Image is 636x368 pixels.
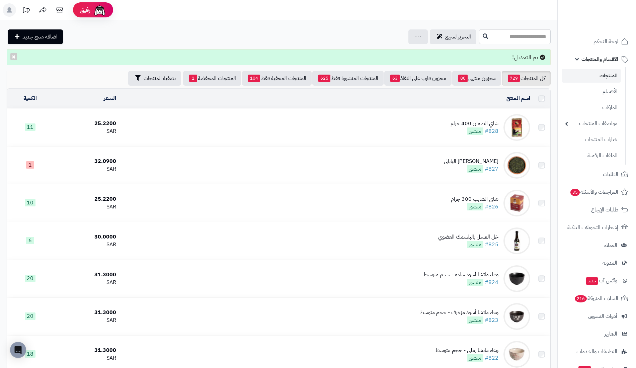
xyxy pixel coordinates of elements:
[56,316,116,324] div: SAR
[144,74,176,82] span: تصفية المنتجات
[452,71,501,86] a: مخزون منتهي80
[574,294,618,303] span: السلات المتروكة
[435,347,498,354] div: وعاء ماتشا رملي - حجم متوسط
[503,341,530,368] img: وعاء ماتشا رملي - حجم متوسط
[562,184,632,200] a: المراجعات والأسئلة35
[562,69,621,83] a: المنتجات
[503,265,530,292] img: وعاء ماتشا أسود سادة - حجم متوسط
[8,29,63,44] a: اضافة منتج جديد
[128,71,181,86] button: تصفية المنتجات
[593,37,618,46] span: لوحة التحكم
[423,271,498,279] div: وعاء ماتشا أسود سادة - حجم متوسط
[56,165,116,173] div: SAR
[384,71,452,86] a: مخزون قارب على النفاذ63
[586,277,598,285] span: جديد
[485,127,498,135] a: #828
[503,114,530,141] img: شاي الصمان 400 جرام
[581,55,618,64] span: الأقسام والمنتجات
[242,71,312,86] a: المنتجات المخفية فقط104
[56,279,116,286] div: SAR
[485,165,498,173] a: #827
[562,33,632,50] a: لوحة التحكم
[467,241,483,248] span: منشور
[189,75,197,82] span: 1
[570,189,580,196] span: 35
[562,132,621,147] a: خيارات المنتجات
[562,116,621,131] a: مواصفات المنتجات
[567,223,618,232] span: إشعارات التحويلات البنكية
[562,273,632,289] a: وآتس آبجديد
[503,303,530,330] img: وعاء ماتشا أسود مزخرف - حجم متوسط
[93,3,106,17] img: ai-face.png
[451,120,498,127] div: شاي الصمان 400 جرام
[56,203,116,211] div: SAR
[485,354,498,362] a: #822
[56,195,116,203] div: 25.2200
[562,255,632,271] a: المدونة
[10,53,17,60] button: ×
[312,71,384,86] a: المنتجات المنشورة فقط625
[562,344,632,360] a: التطبيقات والخدمات
[56,347,116,354] div: 31.3000
[445,33,471,41] span: التحرير لسريع
[562,166,632,182] a: الطلبات
[503,227,530,254] img: خل العسل بالبلسمك العضوي
[485,241,498,249] a: #825
[26,161,34,169] span: 1
[575,295,587,302] span: 216
[502,71,551,86] a: كل المنتجات729
[56,241,116,249] div: SAR
[508,75,520,82] span: 729
[562,149,621,163] a: الملفات الرقمية
[18,3,34,18] a: تحديثات المنصة
[467,127,483,135] span: منشور
[590,18,630,32] img: logo-2.png
[56,233,116,241] div: 30.0000
[562,100,621,115] a: الماركات
[451,195,498,203] div: شاي الشايب 300 جرام
[562,237,632,253] a: العملاء
[562,219,632,236] a: إشعارات التحويلات البنكية
[444,158,498,165] div: [PERSON_NAME] الياباني
[603,170,618,179] span: الطلبات
[56,120,116,127] div: 25.2200
[25,199,35,206] span: 10
[603,258,617,268] span: المدونة
[591,205,618,214] span: طلبات الإرجاع
[430,29,476,44] a: التحرير لسريع
[503,190,530,216] img: شاي الشايب 300 جرام
[56,354,116,362] div: SAR
[562,326,632,342] a: التقارير
[390,75,400,82] span: 63
[467,165,483,173] span: منشور
[104,94,116,102] a: السعر
[438,233,498,241] div: خل العسل بالبلسمك العضوي
[22,33,58,41] span: اضافة منتج جديد
[26,237,34,244] span: 6
[562,202,632,218] a: طلبات الإرجاع
[503,152,530,179] img: شاي جيوكورو الياباني
[56,158,116,165] div: 32.0900
[80,6,90,14] span: رفيق
[467,354,483,362] span: منشور
[248,75,260,82] span: 104
[56,127,116,135] div: SAR
[467,203,483,210] span: منشور
[25,350,35,358] span: 18
[485,316,498,324] a: #823
[485,203,498,211] a: #826
[485,278,498,286] a: #824
[25,312,35,320] span: 20
[318,75,330,82] span: 625
[588,311,617,321] span: أدوات التسويق
[420,309,498,316] div: وعاء ماتشا أسود مزخرف - حجم متوسط
[506,94,530,102] a: اسم المنتج
[56,309,116,316] div: 31.3000
[562,84,621,99] a: الأقسام
[10,342,26,358] div: Open Intercom Messenger
[23,94,37,102] a: الكمية
[570,187,618,197] span: المراجعات والأسئلة
[467,279,483,286] span: منشور
[56,271,116,279] div: 31.3000
[585,276,617,285] span: وآتس آب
